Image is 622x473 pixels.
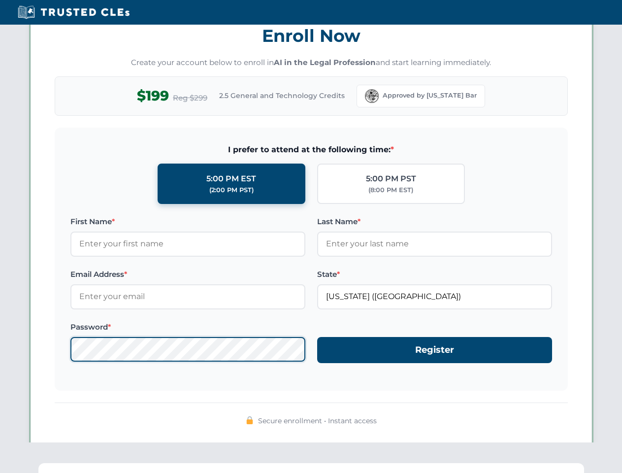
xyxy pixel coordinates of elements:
[317,269,552,280] label: State
[55,57,568,68] p: Create your account below to enroll in and start learning immediately.
[70,232,305,256] input: Enter your first name
[317,284,552,309] input: Florida (FL)
[365,89,379,103] img: Florida Bar
[274,58,376,67] strong: AI in the Legal Profession
[219,90,345,101] span: 2.5 General and Technology Credits
[137,85,169,107] span: $199
[368,185,413,195] div: (8:00 PM EST)
[317,232,552,256] input: Enter your last name
[258,415,377,426] span: Secure enrollment • Instant access
[70,284,305,309] input: Enter your email
[383,91,477,101] span: Approved by [US_STATE] Bar
[15,5,132,20] img: Trusted CLEs
[246,416,254,424] img: 🔒
[366,172,416,185] div: 5:00 PM PST
[317,337,552,363] button: Register
[206,172,256,185] div: 5:00 PM EST
[173,92,207,104] span: Reg $299
[209,185,254,195] div: (2:00 PM PST)
[317,216,552,228] label: Last Name
[70,143,552,156] span: I prefer to attend at the following time:
[70,216,305,228] label: First Name
[70,321,305,333] label: Password
[55,20,568,51] h3: Enroll Now
[70,269,305,280] label: Email Address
